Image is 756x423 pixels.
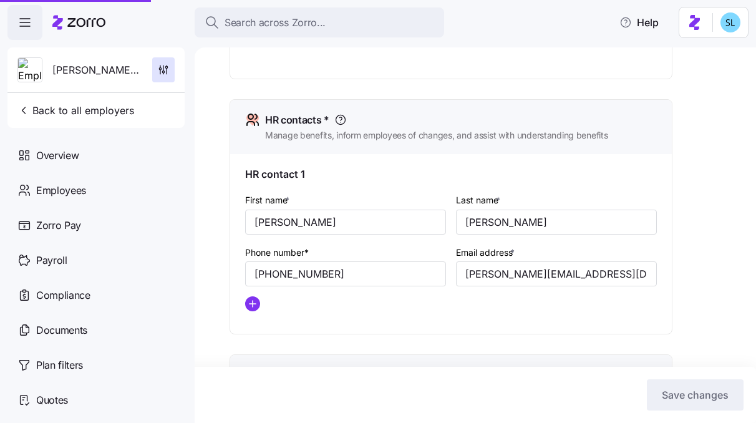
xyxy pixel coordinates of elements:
input: Type email address [456,261,657,286]
button: Help [609,10,669,35]
span: Help [619,15,659,30]
a: Documents [7,313,185,348]
span: Compliance [36,288,90,303]
a: Quotes [7,382,185,417]
span: Employees [36,183,86,198]
span: Back to all employers [17,103,134,118]
input: Type last name [456,210,657,235]
img: 7c620d928e46699fcfb78cede4daf1d1 [720,12,740,32]
span: HR contacts * [265,112,329,128]
span: Save changes [662,387,729,402]
span: Payroll [36,253,67,268]
a: Payroll [7,243,185,278]
label: Email address [456,246,517,260]
button: Back to all employers [12,98,139,123]
svg: add icon [245,296,260,311]
a: Plan filters [7,348,185,382]
span: Zorro Pay [36,218,81,233]
span: Plan filters [36,357,83,373]
a: Employees [7,173,185,208]
span: HR contact 1 [245,167,305,182]
span: Overview [36,148,79,163]
span: Quotes [36,392,68,408]
span: Search across Zorro... [225,15,326,31]
span: Documents [36,323,87,338]
a: Zorro Pay [7,208,185,243]
span: Manage benefits, inform employees of changes, and assist with understanding benefits [265,129,608,142]
input: Type first name [245,210,446,235]
input: (212) 456-7890 [245,261,446,286]
label: First name [245,193,292,207]
label: Last name [456,193,503,207]
label: Phone number* [245,246,309,260]
img: Employer logo [18,58,42,83]
a: Overview [7,138,185,173]
button: Save changes [647,379,744,411]
a: Compliance [7,278,185,313]
button: Search across Zorro... [195,7,444,37]
span: [PERSON_NAME] Finer Meats [52,62,142,78]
